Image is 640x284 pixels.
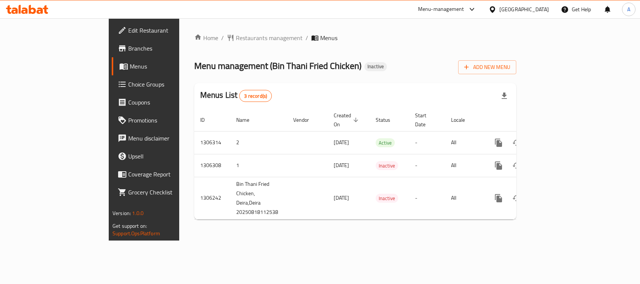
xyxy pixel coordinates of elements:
[128,44,210,53] span: Branches
[508,189,526,207] button: Change Status
[200,90,272,102] h2: Menus List
[464,63,510,72] span: Add New Menu
[194,109,568,220] table: enhanced table
[409,154,445,177] td: -
[451,115,475,124] span: Locale
[128,26,210,35] span: Edit Restaurant
[128,98,210,107] span: Coupons
[230,131,287,154] td: 2
[376,161,398,170] span: Inactive
[230,154,287,177] td: 1
[128,152,210,161] span: Upsell
[418,5,464,14] div: Menu-management
[130,62,210,71] span: Menus
[376,138,395,147] div: Active
[200,115,214,124] span: ID
[376,161,398,170] div: Inactive
[334,160,349,170] span: [DATE]
[221,33,224,42] li: /
[194,33,516,42] nav: breadcrumb
[112,57,216,75] a: Menus
[627,5,630,13] span: A
[194,57,361,74] span: Menu management ( Bin Thani Fried Chicken )
[239,90,272,102] div: Total records count
[499,5,549,13] div: [GEOGRAPHIC_DATA]
[376,115,400,124] span: Status
[490,134,508,152] button: more
[495,87,513,105] div: Export file
[128,188,210,197] span: Grocery Checklist
[364,63,387,70] span: Inactive
[490,157,508,175] button: more
[334,193,349,203] span: [DATE]
[364,62,387,71] div: Inactive
[458,60,516,74] button: Add New Menu
[409,177,445,219] td: -
[112,221,147,231] span: Get support on:
[409,131,445,154] td: -
[112,21,216,39] a: Edit Restaurant
[240,93,271,100] span: 3 record(s)
[112,147,216,165] a: Upsell
[128,80,210,89] span: Choice Groups
[445,131,484,154] td: All
[112,129,216,147] a: Menu disclaimer
[112,229,160,238] a: Support.OpsPlatform
[112,39,216,57] a: Branches
[112,183,216,201] a: Grocery Checklist
[508,134,526,152] button: Change Status
[320,33,337,42] span: Menus
[236,33,303,42] span: Restaurants management
[112,165,216,183] a: Coverage Report
[128,134,210,143] span: Menu disclaimer
[112,93,216,111] a: Coupons
[132,208,144,218] span: 1.0.0
[334,138,349,147] span: [DATE]
[112,75,216,93] a: Choice Groups
[445,177,484,219] td: All
[293,115,319,124] span: Vendor
[484,109,568,132] th: Actions
[508,157,526,175] button: Change Status
[376,139,395,147] span: Active
[445,154,484,177] td: All
[236,115,259,124] span: Name
[128,116,210,125] span: Promotions
[227,33,303,42] a: Restaurants management
[490,189,508,207] button: more
[334,111,361,129] span: Created On
[230,177,287,219] td: Bin Thani Fried Chicken, Deira,Deira 20250818112538
[376,194,398,203] span: Inactive
[112,208,131,218] span: Version:
[128,170,210,179] span: Coverage Report
[112,111,216,129] a: Promotions
[415,111,436,129] span: Start Date
[306,33,308,42] li: /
